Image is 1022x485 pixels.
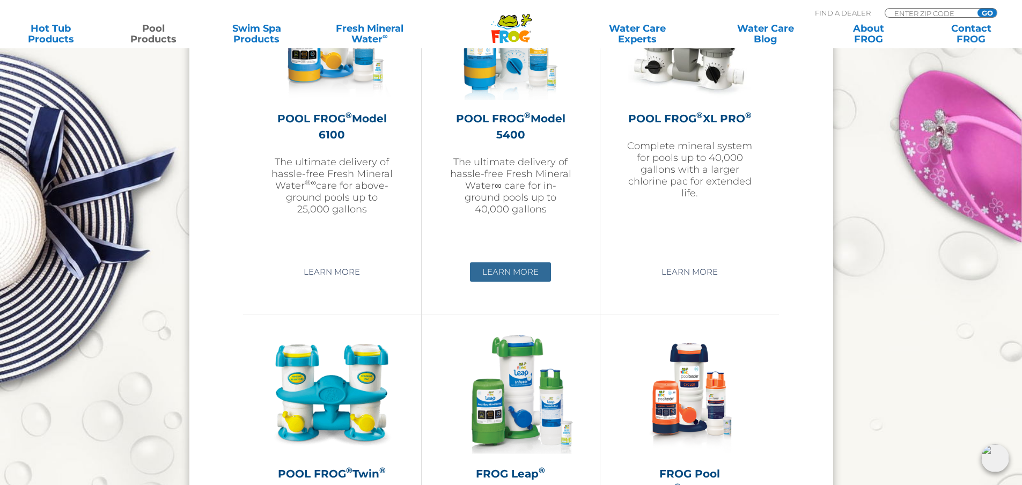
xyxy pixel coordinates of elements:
img: pool-tender-product-img-v2-300x300.png [628,330,752,455]
sup: ® [346,465,352,475]
sup: ® [696,110,703,120]
a: Swim SpaProducts [217,23,297,45]
sup: ® [379,465,386,475]
h2: POOL FROG XL PRO [627,111,752,127]
a: Fresh MineralWater∞ [319,23,420,45]
p: The ultimate delivery of hassle-free Fresh Mineral Water care for above-ground pools up to 25,000... [270,156,394,215]
sup: ® [539,465,545,475]
sup: ® [524,110,531,120]
h2: FROG Leap [448,466,573,482]
img: pool-product-pool-frog-twin-300x300.png [270,330,394,455]
img: openIcon [981,444,1009,472]
a: Learn More [470,262,551,282]
a: Learn More [649,262,730,282]
sup: ® [745,110,752,120]
img: frog-leap-featured-img-v2-300x300.png [448,330,573,455]
sup: ∞ [383,32,388,40]
input: GO [977,9,997,17]
p: The ultimate delivery of hassle-free Fresh Mineral Water∞ care for in-ground pools up to 40,000 g... [448,156,573,215]
h2: POOL FROG Twin [270,466,394,482]
input: Zip Code Form [893,9,966,18]
a: ContactFROG [931,23,1011,45]
h2: POOL FROG Model 5400 [448,111,573,143]
a: Water CareBlog [725,23,805,45]
a: PoolProducts [114,23,194,45]
a: Water CareExperts [572,23,702,45]
a: Learn More [291,262,372,282]
a: AboutFROG [828,23,908,45]
p: Find A Dealer [815,8,871,18]
sup: ®∞ [305,178,316,187]
a: Hot TubProducts [11,23,91,45]
p: Complete mineral system for pools up to 40,000 gallons with a larger chlorine pac for extended life. [627,140,752,199]
sup: ® [345,110,352,120]
h2: POOL FROG Model 6100 [270,111,394,143]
